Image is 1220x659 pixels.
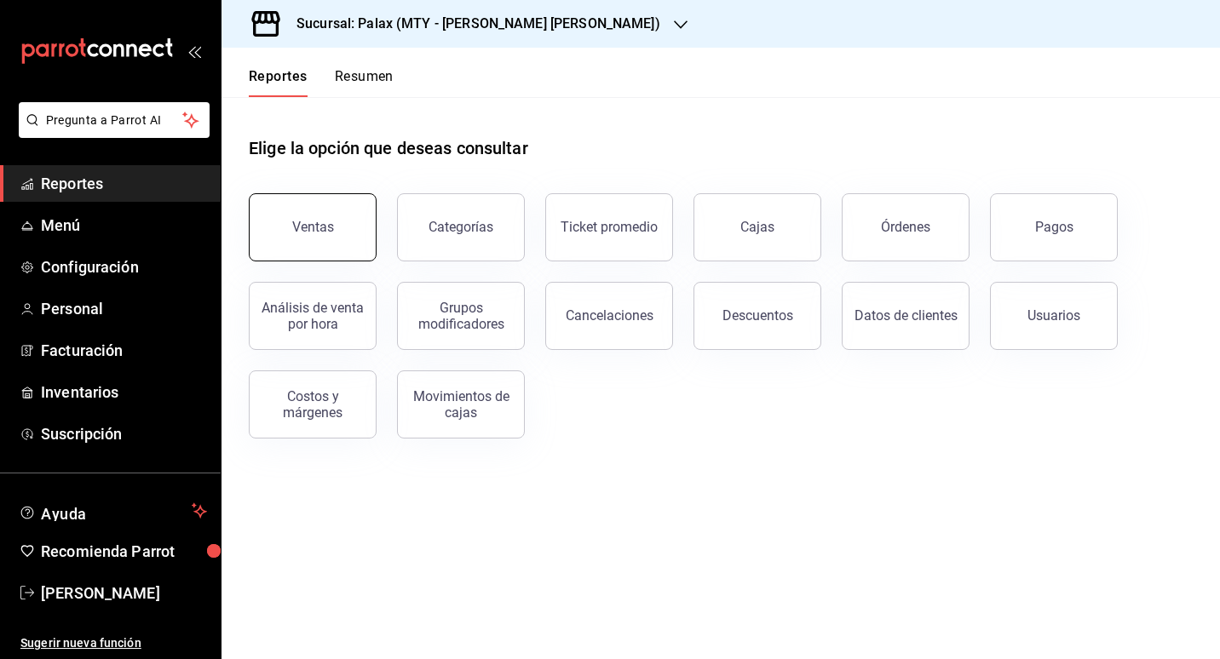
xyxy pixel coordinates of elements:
[249,193,377,261] button: Ventas
[881,219,930,235] div: Órdenes
[249,370,377,438] button: Costos y márgenes
[842,282,970,350] button: Datos de clientes
[249,68,308,85] font: Reportes
[397,282,525,350] button: Grupos modificadores
[561,219,658,235] div: Ticket promedio
[740,217,775,238] div: Cajas
[335,68,394,97] button: Resumen
[1027,307,1080,324] div: Usuarios
[41,425,122,443] font: Suscripción
[41,542,175,560] font: Recomienda Parrot
[990,282,1118,350] button: Usuarios
[408,388,514,421] div: Movimientos de cajas
[429,219,493,235] div: Categorías
[19,102,210,138] button: Pregunta a Parrot AI
[41,341,123,359] font: Facturación
[41,584,160,602] font: [PERSON_NAME]
[408,300,514,332] div: Grupos modificadores
[41,175,103,192] font: Reportes
[41,258,139,276] font: Configuración
[187,44,201,58] button: open_drawer_menu
[545,282,673,350] button: Cancelaciones
[41,501,185,521] span: Ayuda
[249,135,528,161] h1: Elige la opción que deseas consultar
[397,370,525,438] button: Movimientos de cajas
[722,307,793,324] div: Descuentos
[260,388,365,421] div: Costos y márgenes
[693,282,821,350] button: Descuentos
[249,282,377,350] button: Análisis de venta por hora
[20,636,141,650] font: Sugerir nueva función
[283,14,660,34] h3: Sucursal: Palax (MTY - [PERSON_NAME] [PERSON_NAME])
[693,193,821,261] a: Cajas
[12,123,210,141] a: Pregunta a Parrot AI
[842,193,970,261] button: Órdenes
[566,307,653,324] div: Cancelaciones
[545,193,673,261] button: Ticket promedio
[260,300,365,332] div: Análisis de venta por hora
[249,68,394,97] div: Pestañas de navegación
[397,193,525,261] button: Categorías
[41,300,103,318] font: Personal
[41,383,118,401] font: Inventarios
[855,307,958,324] div: Datos de clientes
[990,193,1118,261] button: Pagos
[41,216,81,234] font: Menú
[1035,219,1073,235] div: Pagos
[292,219,334,235] div: Ventas
[46,112,183,129] span: Pregunta a Parrot AI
